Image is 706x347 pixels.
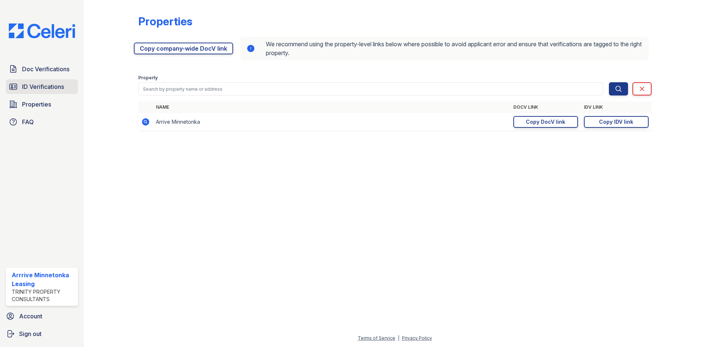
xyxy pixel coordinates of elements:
span: Sign out [19,329,42,338]
div: | [398,335,399,341]
a: FAQ [6,115,78,129]
a: Terms of Service [358,335,395,341]
a: Doc Verifications [6,62,78,76]
a: Copy IDV link [584,116,649,128]
span: Account [19,312,42,321]
div: Trinity Property Consultants [12,288,75,303]
span: ID Verifications [22,82,64,91]
a: Copy DocV link [513,116,578,128]
label: Property [138,75,158,81]
div: Properties [138,15,192,28]
a: Privacy Policy [402,335,432,341]
div: Copy DocV link [526,118,565,126]
span: Doc Verifications [22,65,69,73]
div: Arrrive Minnetonka Leasing [12,271,75,288]
a: Properties [6,97,78,112]
td: Arrive Minnetonka [153,113,510,131]
input: Search by property name or address [138,82,603,95]
div: We recommend using the property-level links below where possible to avoid applicant error and ens... [240,37,649,60]
th: Name [153,101,510,113]
th: DocV Link [510,101,581,113]
a: ID Verifications [6,79,78,94]
div: Copy IDV link [599,118,633,126]
img: CE_Logo_Blue-a8612792a0a2168367f1c8372b55b34899dd931a85d93a1a3d3e32e68fde9ad4.png [3,24,81,38]
a: Copy company-wide DocV link [134,43,233,54]
span: Properties [22,100,51,109]
th: IDV Link [581,101,652,113]
a: Account [3,309,81,323]
span: FAQ [22,118,34,126]
a: Sign out [3,326,81,341]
